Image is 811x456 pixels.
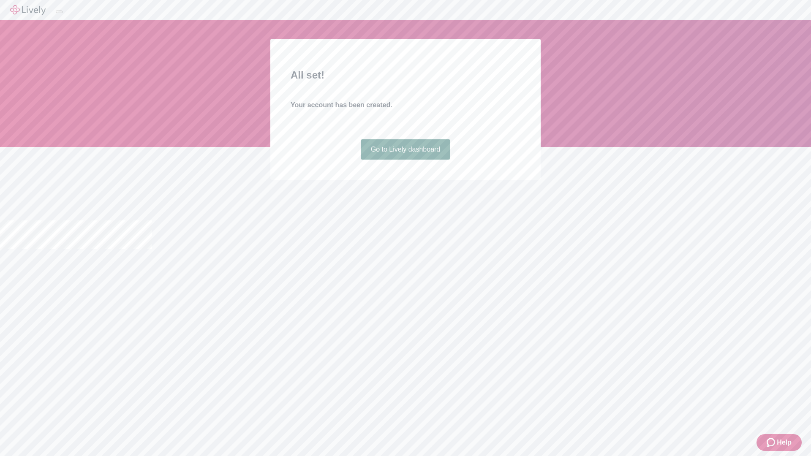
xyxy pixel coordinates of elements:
[757,434,802,451] button: Zendesk support iconHelp
[777,437,792,448] span: Help
[767,437,777,448] svg: Zendesk support icon
[361,139,451,160] a: Go to Lively dashboard
[56,11,63,13] button: Log out
[291,68,520,83] h2: All set!
[10,5,46,15] img: Lively
[291,100,520,110] h4: Your account has been created.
